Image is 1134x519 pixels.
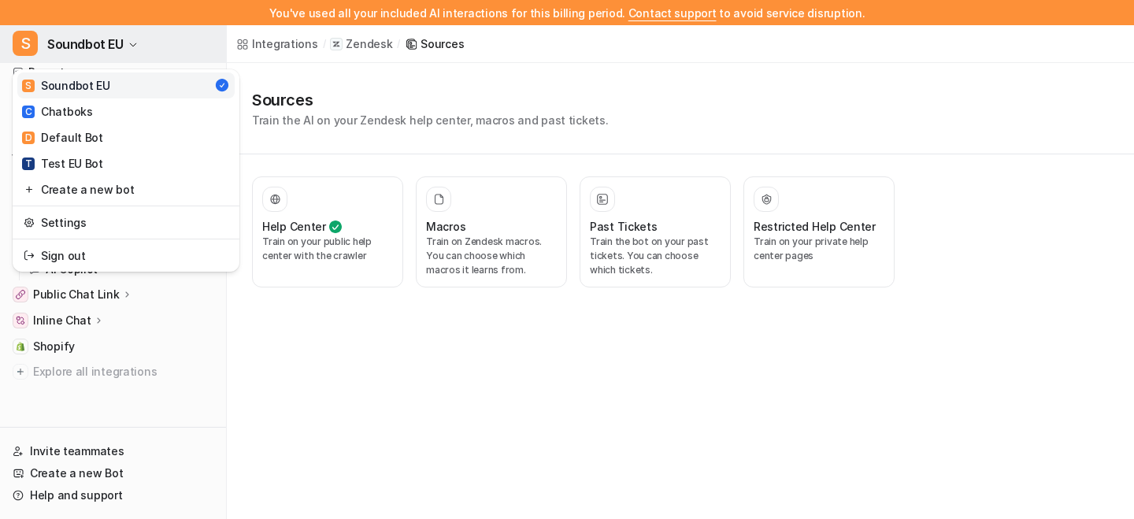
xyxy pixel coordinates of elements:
img: reset [24,181,35,198]
span: T [22,158,35,170]
div: Chatboks [22,103,93,120]
span: D [22,132,35,144]
img: reset [24,214,35,231]
span: C [22,106,35,118]
a: Settings [17,209,235,235]
div: SSoundbot EU [13,69,239,272]
div: Soundbot EU [22,77,110,94]
span: Soundbot EU [47,33,124,55]
span: S [13,31,38,56]
a: Sign out [17,243,235,269]
div: Default Bot [22,129,103,146]
a: Create a new bot [17,176,235,202]
div: Test EU Bot [22,155,103,172]
span: S [22,80,35,92]
img: reset [24,247,35,264]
